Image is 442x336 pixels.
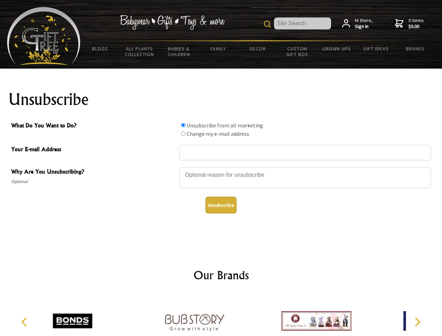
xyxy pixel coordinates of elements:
[395,17,424,30] a: 0 items$0.00
[181,123,185,127] input: What Do You Want to Do?
[396,41,435,56] a: Brands
[11,167,176,177] span: Why Are You Unsubscribing?
[11,145,176,155] span: Your E-mail Address
[17,314,33,330] button: Previous
[7,7,80,65] img: Babyware - Gifts - Toys and more...
[278,41,317,62] a: Custom Gift Box
[355,23,373,30] strong: Sign in
[409,314,425,330] button: Next
[238,41,278,56] a: Decor
[120,15,225,30] img: Babywear - Gifts - Toys & more
[120,41,160,62] a: All Plants Collection
[8,91,434,108] h1: Unsubscribe
[356,41,396,56] a: Gift Ideas
[179,145,431,160] input: Your E-mail Address
[342,17,373,30] a: Hi there,Sign in
[179,167,431,188] textarea: Why Are You Unsubscribing?
[408,17,424,30] span: 0 items
[274,17,331,29] input: Site Search
[181,131,185,136] input: What Do You Want to Do?
[355,17,373,30] span: Hi there,
[264,21,271,28] img: product search
[205,197,237,213] button: Unsubscribe
[159,41,199,62] a: Babies & Children
[14,267,428,283] h2: Our Brands
[317,41,356,56] a: Grown Ups
[408,23,424,30] strong: $0.00
[80,41,120,56] a: BLOGS
[11,177,176,186] span: Optional
[11,121,176,131] span: What Do You Want to Do?
[199,41,238,56] a: Family
[187,130,249,137] label: Change my e-mail address
[187,122,263,129] label: Unsubscribe from all marketing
